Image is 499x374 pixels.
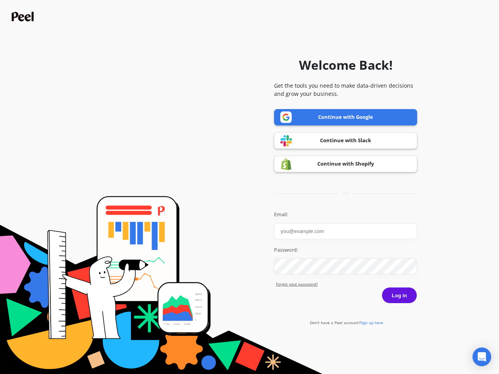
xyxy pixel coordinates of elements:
[280,135,292,147] img: Slack logo
[274,246,417,254] label: Password:
[274,132,417,149] a: Continue with Slack
[12,12,36,21] img: Peel
[472,348,491,366] div: Open Intercom Messenger
[280,158,292,170] img: Shopify logo
[274,211,417,219] label: Email:
[274,223,417,239] input: you@example.com
[382,287,417,303] button: Log in
[360,320,383,325] span: Sign up here
[274,156,417,172] a: Continue with Shopify
[274,191,417,196] div: or
[280,111,292,123] img: Google logo
[274,81,417,98] p: Get the tools you need to make data-driven decisions and grow your business.
[310,320,383,325] a: Don't have a Peel account?Sign up here
[274,109,417,125] a: Continue with Google
[299,56,393,74] h1: Welcome Back!
[276,281,417,287] a: Forgot yout password?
